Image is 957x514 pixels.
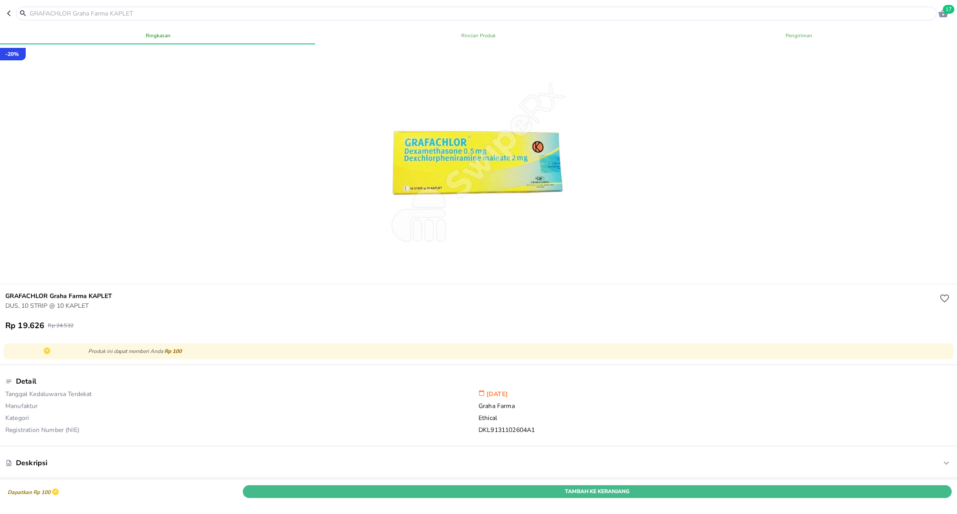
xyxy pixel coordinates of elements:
span: Tambah Ke Keranjang [249,487,945,496]
p: [DATE] [478,390,952,402]
p: Dapatkan Rp 100 [5,489,51,495]
p: Ethical [478,414,952,426]
button: 17 [937,7,950,20]
p: Kategori [5,414,478,426]
p: Rp 19.626 [5,320,44,331]
div: Deskripsi [5,453,952,473]
span: Rincian Produk [324,31,634,40]
h6: GRAFACHLOR Graha Farma KAPLET [5,291,938,301]
input: GRAFACHLOR Graha Farma KAPLET [29,9,934,18]
p: - 20 % [5,50,19,58]
span: Pengiriman [644,31,953,40]
p: Detail [16,377,36,386]
p: DKL9131102604A1 [478,426,952,434]
p: DUS, 10 STRIP @ 10 KAPLET [5,301,938,310]
p: Graha Farma [478,402,952,414]
p: Produk ini dapat memberi Anda [88,347,947,355]
span: Rp 100 [164,348,182,355]
p: Tanggal Kedaluwarsa Terdekat [5,390,478,402]
span: Ringkasan [4,31,313,40]
p: Registration Number (NIE) [5,426,478,434]
div: DetailTanggal Kedaluwarsa Terdekat[DATE]ManufakturGraha FarmaKategoriEthicalRegistration Number (... [5,372,952,439]
p: Deskripsi [16,458,47,468]
button: Tambah Ke Keranjang [243,485,952,498]
span: 17 [943,5,954,14]
p: Manufaktur [5,402,478,414]
p: Rp 24.532 [48,322,73,329]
